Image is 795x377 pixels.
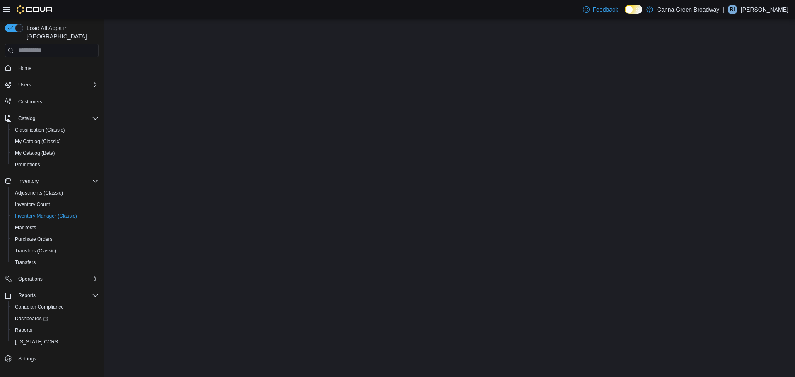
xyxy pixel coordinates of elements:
[8,222,102,233] button: Manifests
[12,223,99,233] span: Manifests
[12,234,99,244] span: Purchase Orders
[15,201,50,208] span: Inventory Count
[12,137,64,146] a: My Catalog (Classic)
[18,355,36,362] span: Settings
[12,302,99,312] span: Canadian Compliance
[12,234,56,244] a: Purchase Orders
[15,291,39,300] button: Reports
[18,65,31,72] span: Home
[8,187,102,199] button: Adjustments (Classic)
[2,353,102,365] button: Settings
[12,325,99,335] span: Reports
[2,273,102,285] button: Operations
[8,136,102,147] button: My Catalog (Classic)
[15,138,61,145] span: My Catalog (Classic)
[12,125,68,135] a: Classification (Classic)
[15,176,99,186] span: Inventory
[12,148,99,158] span: My Catalog (Beta)
[12,125,99,135] span: Classification (Classic)
[8,324,102,336] button: Reports
[12,257,39,267] a: Transfers
[12,246,60,256] a: Transfers (Classic)
[15,353,99,364] span: Settings
[15,190,63,196] span: Adjustments (Classic)
[2,79,102,91] button: Users
[12,337,99,347] span: Washington CCRS
[625,5,642,14] input: Dark Mode
[8,233,102,245] button: Purchase Orders
[15,127,65,133] span: Classification (Classic)
[12,223,39,233] a: Manifests
[2,96,102,108] button: Customers
[8,147,102,159] button: My Catalog (Beta)
[730,5,735,14] span: RI
[15,247,56,254] span: Transfers (Classic)
[8,199,102,210] button: Inventory Count
[12,211,80,221] a: Inventory Manager (Classic)
[15,274,46,284] button: Operations
[12,257,99,267] span: Transfers
[17,5,53,14] img: Cova
[18,276,43,282] span: Operations
[15,213,77,219] span: Inventory Manager (Classic)
[15,304,64,310] span: Canadian Compliance
[12,314,51,324] a: Dashboards
[12,246,99,256] span: Transfers (Classic)
[580,1,622,18] a: Feedback
[18,82,31,88] span: Users
[741,5,788,14] p: [PERSON_NAME]
[15,224,36,231] span: Manifests
[15,291,99,300] span: Reports
[15,274,99,284] span: Operations
[12,199,53,209] a: Inventory Count
[2,175,102,187] button: Inventory
[8,245,102,257] button: Transfers (Classic)
[12,314,99,324] span: Dashboards
[15,113,99,123] span: Catalog
[15,176,42,186] button: Inventory
[15,150,55,156] span: My Catalog (Beta)
[8,159,102,170] button: Promotions
[657,5,719,14] p: Canna Green Broadway
[15,80,34,90] button: Users
[8,124,102,136] button: Classification (Classic)
[8,210,102,222] button: Inventory Manager (Classic)
[12,211,99,221] span: Inventory Manager (Classic)
[723,5,724,14] p: |
[12,188,99,198] span: Adjustments (Classic)
[15,63,35,73] a: Home
[18,178,39,185] span: Inventory
[18,292,36,299] span: Reports
[2,113,102,124] button: Catalog
[12,160,99,170] span: Promotions
[12,199,99,209] span: Inventory Count
[12,325,36,335] a: Reports
[18,98,42,105] span: Customers
[8,313,102,324] a: Dashboards
[728,5,737,14] div: Raven Irwin
[12,188,66,198] a: Adjustments (Classic)
[15,113,39,123] button: Catalog
[15,315,48,322] span: Dashboards
[15,236,53,243] span: Purchase Orders
[593,5,618,14] span: Feedback
[12,160,43,170] a: Promotions
[15,161,40,168] span: Promotions
[12,337,61,347] a: [US_STATE] CCRS
[15,327,32,334] span: Reports
[15,259,36,266] span: Transfers
[15,96,99,107] span: Customers
[15,80,99,90] span: Users
[12,137,99,146] span: My Catalog (Classic)
[15,339,58,345] span: [US_STATE] CCRS
[2,290,102,301] button: Reports
[15,97,46,107] a: Customers
[8,257,102,268] button: Transfers
[12,302,67,312] a: Canadian Compliance
[12,148,58,158] a: My Catalog (Beta)
[15,63,99,73] span: Home
[8,336,102,348] button: [US_STATE] CCRS
[15,354,39,364] a: Settings
[18,115,35,122] span: Catalog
